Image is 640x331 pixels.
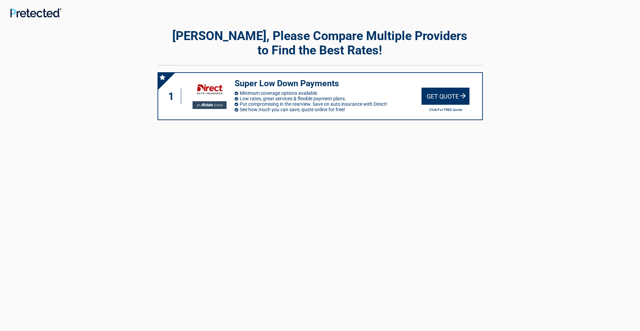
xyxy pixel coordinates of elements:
div: Get Quote [422,88,469,105]
h2: Click For FREE Quote [422,108,469,112]
li: Minimum coverage options available. [235,90,422,96]
img: directauto's logo [187,79,231,113]
img: Main Logo [10,8,61,17]
li: See how much you can save, quote online for free! [235,107,422,112]
h2: [PERSON_NAME], Please Compare Multiple Providers to Find the Best Rates! [158,29,483,58]
div: 1 [165,89,181,104]
h3: Super Low Down Payments [235,78,422,89]
li: Put compromising in the rearview. Save on auto insurance with Direct! [235,101,422,107]
li: Low rates, great services & flexible payment plans. [235,96,422,101]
